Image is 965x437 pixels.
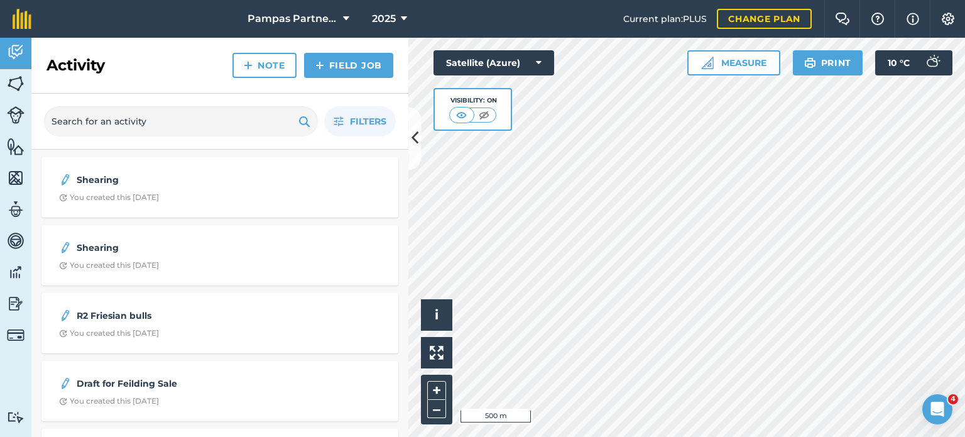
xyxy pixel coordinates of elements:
img: svg+xml;base64,PHN2ZyB4bWxucz0iaHR0cDovL3d3dy53My5vcmcvMjAwMC9zdmciIHdpZHRoPSIxOSIgaGVpZ2h0PSIyNC... [804,55,816,70]
img: svg+xml;base64,PHN2ZyB4bWxucz0iaHR0cDovL3d3dy53My5vcmcvMjAwMC9zdmciIHdpZHRoPSIxNCIgaGVpZ2h0PSIyNC... [315,58,324,73]
img: svg+xml;base64,PD94bWwgdmVyc2lvbj0iMS4wIiBlbmNvZGluZz0idXRmLTgiPz4KPCEtLSBHZW5lcmF0b3I6IEFkb2JlIE... [7,106,25,124]
strong: Draft for Feilding Sale [77,377,276,390]
a: Change plan [717,9,812,29]
a: Note [232,53,297,78]
span: 10 ° C [888,50,910,75]
img: svg+xml;base64,PD94bWwgdmVyc2lvbj0iMS4wIiBlbmNvZGluZz0idXRmLTgiPz4KPCEtLSBHZW5lcmF0b3I6IEFkb2JlIE... [7,263,25,282]
a: ShearingClock with arrow pointing clockwiseYou created this [DATE] [49,165,391,210]
img: svg+xml;base64,PD94bWwgdmVyc2lvbj0iMS4wIiBlbmNvZGluZz0idXRmLTgiPz4KPCEtLSBHZW5lcmF0b3I6IEFkb2JlIE... [7,200,25,219]
button: – [427,400,446,418]
a: ShearingClock with arrow pointing clockwiseYou created this [DATE] [49,233,391,278]
span: 4 [948,394,958,404]
img: svg+xml;base64,PHN2ZyB4bWxucz0iaHR0cDovL3d3dy53My5vcmcvMjAwMC9zdmciIHdpZHRoPSI1MCIgaGVpZ2h0PSI0MC... [454,109,469,121]
div: Visibility: On [449,96,497,106]
button: i [421,299,452,331]
img: svg+xml;base64,PHN2ZyB4bWxucz0iaHR0cDovL3d3dy53My5vcmcvMjAwMC9zdmciIHdpZHRoPSIxOSIgaGVpZ2h0PSIyNC... [298,114,310,129]
img: svg+xml;base64,PD94bWwgdmVyc2lvbj0iMS4wIiBlbmNvZGluZz0idXRmLTgiPz4KPCEtLSBHZW5lcmF0b3I6IEFkb2JlIE... [920,50,945,75]
button: + [427,381,446,400]
h2: Activity [46,55,105,75]
img: svg+xml;base64,PD94bWwgdmVyc2lvbj0iMS4wIiBlbmNvZGluZz0idXRmLTgiPz4KPCEtLSBHZW5lcmF0b3I6IEFkb2JlIE... [59,240,72,255]
img: svg+xml;base64,PD94bWwgdmVyc2lvbj0iMS4wIiBlbmNvZGluZz0idXRmLTgiPz4KPCEtLSBHZW5lcmF0b3I6IEFkb2JlIE... [59,376,72,391]
img: svg+xml;base64,PD94bWwgdmVyc2lvbj0iMS4wIiBlbmNvZGluZz0idXRmLTgiPz4KPCEtLSBHZW5lcmF0b3I6IEFkb2JlIE... [7,326,25,344]
img: svg+xml;base64,PD94bWwgdmVyc2lvbj0iMS4wIiBlbmNvZGluZz0idXRmLTgiPz4KPCEtLSBHZW5lcmF0b3I6IEFkb2JlIE... [7,231,25,250]
iframe: Intercom live chat [922,394,952,424]
img: Clock with arrow pointing clockwise [59,329,67,338]
button: 10 °C [875,50,952,75]
img: Two speech bubbles overlapping with the left bubble in the forefront [835,13,850,25]
a: R2 Friesian bullsClock with arrow pointing clockwiseYou created this [DATE] [49,301,391,346]
a: Draft for Feilding SaleClock with arrow pointing clockwiseYou created this [DATE] [49,368,391,414]
img: svg+xml;base64,PHN2ZyB4bWxucz0iaHR0cDovL3d3dy53My5vcmcvMjAwMC9zdmciIHdpZHRoPSI1NiIgaGVpZ2h0PSI2MC... [7,137,25,156]
span: Current plan : PLUS [623,12,707,26]
div: You created this [DATE] [59,260,159,270]
img: svg+xml;base64,PD94bWwgdmVyc2lvbj0iMS4wIiBlbmNvZGluZz0idXRmLTgiPz4KPCEtLSBHZW5lcmF0b3I6IEFkb2JlIE... [59,308,72,323]
img: svg+xml;base64,PHN2ZyB4bWxucz0iaHR0cDovL3d3dy53My5vcmcvMjAwMC9zdmciIHdpZHRoPSI1MCIgaGVpZ2h0PSI0MC... [476,109,492,121]
strong: Shearing [77,173,276,187]
img: svg+xml;base64,PD94bWwgdmVyc2lvbj0iMS4wIiBlbmNvZGluZz0idXRmLTgiPz4KPCEtLSBHZW5lcmF0b3I6IEFkb2JlIE... [7,43,25,62]
input: Search for an activity [44,106,318,136]
img: Clock with arrow pointing clockwise [59,397,67,406]
span: 2025 [372,11,396,26]
button: Print [793,50,863,75]
button: Measure [687,50,780,75]
img: svg+xml;base64,PHN2ZyB4bWxucz0iaHR0cDovL3d3dy53My5vcmcvMjAwMC9zdmciIHdpZHRoPSI1NiIgaGVpZ2h0PSI2MC... [7,169,25,187]
div: You created this [DATE] [59,396,159,406]
img: Four arrows, one pointing top left, one top right, one bottom right and the last bottom left [430,346,444,360]
span: Filters [350,114,386,128]
img: svg+xml;base64,PHN2ZyB4bWxucz0iaHR0cDovL3d3dy53My5vcmcvMjAwMC9zdmciIHdpZHRoPSI1NiIgaGVpZ2h0PSI2MC... [7,74,25,93]
strong: R2 Friesian bulls [77,309,276,323]
img: svg+xml;base64,PD94bWwgdmVyc2lvbj0iMS4wIiBlbmNvZGluZz0idXRmLTgiPz4KPCEtLSBHZW5lcmF0b3I6IEFkb2JlIE... [7,294,25,313]
span: Pampas Partnership [248,11,338,26]
img: A cog icon [940,13,956,25]
button: Filters [324,106,396,136]
img: svg+xml;base64,PHN2ZyB4bWxucz0iaHR0cDovL3d3dy53My5vcmcvMjAwMC9zdmciIHdpZHRoPSIxNyIgaGVpZ2h0PSIxNy... [907,11,919,26]
span: i [435,307,439,323]
div: You created this [DATE] [59,328,159,338]
strong: Shearing [77,241,276,255]
div: You created this [DATE] [59,192,159,202]
img: Ruler icon [701,57,714,69]
img: svg+xml;base64,PD94bWwgdmVyc2lvbj0iMS4wIiBlbmNvZGluZz0idXRmLTgiPz4KPCEtLSBHZW5lcmF0b3I6IEFkb2JlIE... [7,411,25,423]
img: fieldmargin Logo [13,9,31,29]
button: Satellite (Azure) [433,50,554,75]
img: A question mark icon [870,13,885,25]
img: Clock with arrow pointing clockwise [59,194,67,202]
img: svg+xml;base64,PD94bWwgdmVyc2lvbj0iMS4wIiBlbmNvZGluZz0idXRmLTgiPz4KPCEtLSBHZW5lcmF0b3I6IEFkb2JlIE... [59,172,72,187]
img: svg+xml;base64,PHN2ZyB4bWxucz0iaHR0cDovL3d3dy53My5vcmcvMjAwMC9zdmciIHdpZHRoPSIxNCIgaGVpZ2h0PSIyNC... [244,58,253,73]
a: Field Job [304,53,393,78]
img: Clock with arrow pointing clockwise [59,262,67,270]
